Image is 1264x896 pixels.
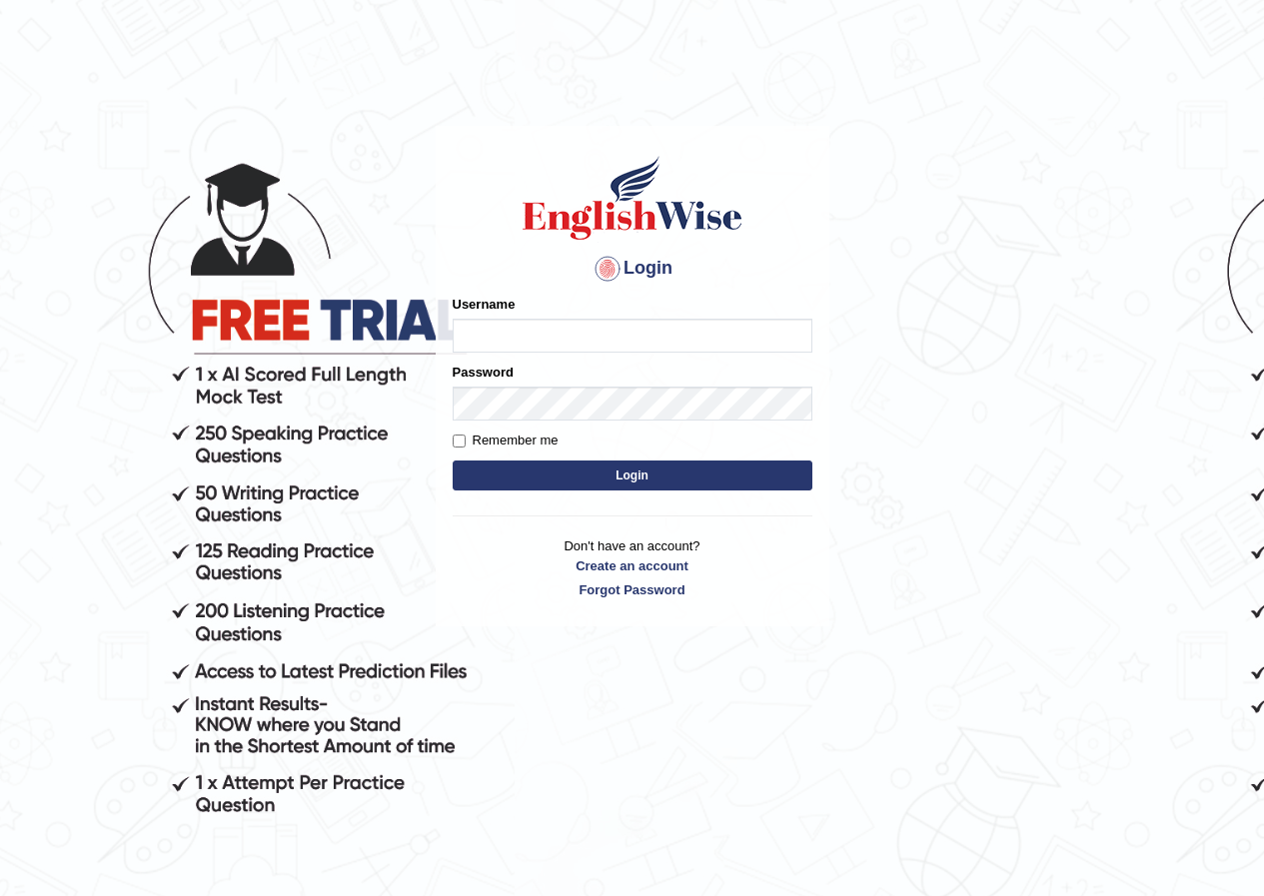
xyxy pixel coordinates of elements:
[453,295,516,314] label: Username
[453,435,466,448] input: Remember me
[453,556,812,575] a: Create an account
[453,363,514,382] label: Password
[453,253,812,285] h4: Login
[453,536,812,598] p: Don't have an account?
[453,580,812,599] a: Forgot Password
[519,153,746,243] img: Logo of English Wise sign in for intelligent practice with AI
[453,460,812,490] button: Login
[453,431,559,450] label: Remember me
